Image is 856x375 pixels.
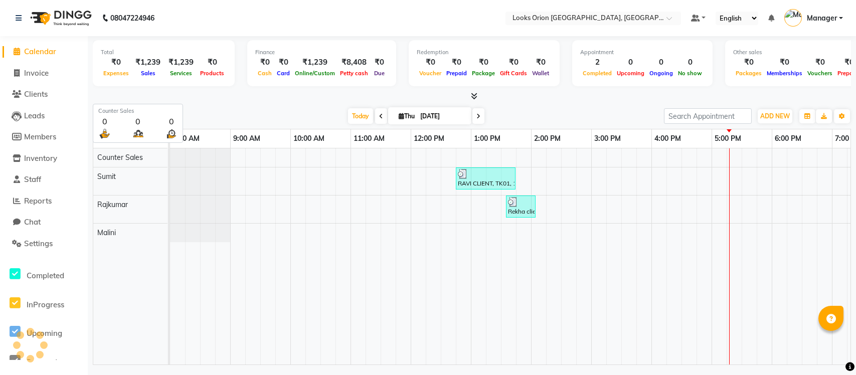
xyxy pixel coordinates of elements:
[614,57,647,68] div: 0
[24,174,41,184] span: Staff
[530,70,552,77] span: Wallet
[3,110,85,122] a: Leads
[27,271,64,280] span: Completed
[444,57,469,68] div: ₹0
[614,70,647,77] span: Upcoming
[131,57,164,68] div: ₹1,239
[807,13,837,24] span: Manager
[417,109,467,124] input: 2025-09-04
[647,57,675,68] div: 0
[764,57,805,68] div: ₹0
[652,131,683,146] a: 4:00 PM
[805,70,835,77] span: Vouchers
[497,57,530,68] div: ₹0
[101,57,131,68] div: ₹0
[292,57,337,68] div: ₹1,239
[417,48,552,57] div: Redemption
[580,48,705,57] div: Appointment
[138,70,158,77] span: Sales
[255,48,388,57] div: Finance
[255,57,274,68] div: ₹0
[97,172,116,181] span: Sumit
[3,238,85,250] a: Settings
[675,70,705,77] span: No show
[712,131,744,146] a: 5:00 PM
[164,57,198,68] div: ₹1,239
[231,131,263,146] a: 9:00 AM
[24,196,52,206] span: Reports
[24,239,53,248] span: Settings
[758,109,792,123] button: ADD NEW
[351,131,387,146] a: 11:00 AM
[24,47,56,56] span: Calendar
[132,127,144,140] img: queue.png
[805,57,835,68] div: ₹0
[98,107,178,115] div: Counter Sales
[24,132,56,141] span: Members
[165,115,178,127] div: 0
[772,131,804,146] a: 6:00 PM
[291,131,327,146] a: 10:00 AM
[417,57,444,68] div: ₹0
[3,217,85,228] a: Chat
[24,153,57,163] span: Inventory
[3,196,85,207] a: Reports
[647,70,675,77] span: Ongoing
[784,9,802,27] img: Manager
[170,131,202,146] a: 8:00 AM
[3,131,85,143] a: Members
[165,127,178,140] img: wait_time.png
[396,112,417,120] span: Thu
[530,57,552,68] div: ₹0
[417,70,444,77] span: Voucher
[3,153,85,164] a: Inventory
[372,70,387,77] span: Due
[733,70,764,77] span: Packages
[98,127,111,140] img: serve.png
[26,4,94,32] img: logo
[132,115,144,127] div: 0
[507,197,535,216] div: Rekha client, TK02, 01:35 PM-02:05 PM, Kids Cut(M)
[675,57,705,68] div: 0
[97,200,128,209] span: Rajkumar
[733,57,764,68] div: ₹0
[167,70,195,77] span: Services
[497,70,530,77] span: Gift Cards
[469,70,497,77] span: Package
[3,89,85,100] a: Clients
[457,169,515,188] div: RAVI CLIENT, TK01, 12:45 PM-01:45 PM, Sr.Stylist Cut(M)
[444,70,469,77] span: Prepaid
[98,115,111,127] div: 0
[580,57,614,68] div: 2
[101,70,131,77] span: Expenses
[97,134,118,143] span: Stylist
[411,131,447,146] a: 12:00 PM
[198,70,227,77] span: Products
[110,4,154,32] b: 08047224946
[580,70,614,77] span: Completed
[469,57,497,68] div: ₹0
[292,70,337,77] span: Online/Custom
[27,300,64,309] span: InProgress
[24,217,41,227] span: Chat
[24,89,48,99] span: Clients
[471,131,503,146] a: 1:00 PM
[101,48,227,57] div: Total
[255,70,274,77] span: Cash
[532,131,563,146] a: 2:00 PM
[764,70,805,77] span: Memberships
[3,68,85,79] a: Invoice
[97,153,143,162] span: Counter Sales
[24,68,49,78] span: Invoice
[274,57,292,68] div: ₹0
[371,57,388,68] div: ₹0
[97,228,116,237] span: Malini
[24,111,45,120] span: Leads
[348,108,373,124] span: Today
[3,174,85,185] a: Staff
[814,335,846,365] iframe: chat widget
[664,108,752,124] input: Search Appointment
[27,328,62,338] span: Upcoming
[592,131,623,146] a: 3:00 PM
[337,57,371,68] div: ₹8,408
